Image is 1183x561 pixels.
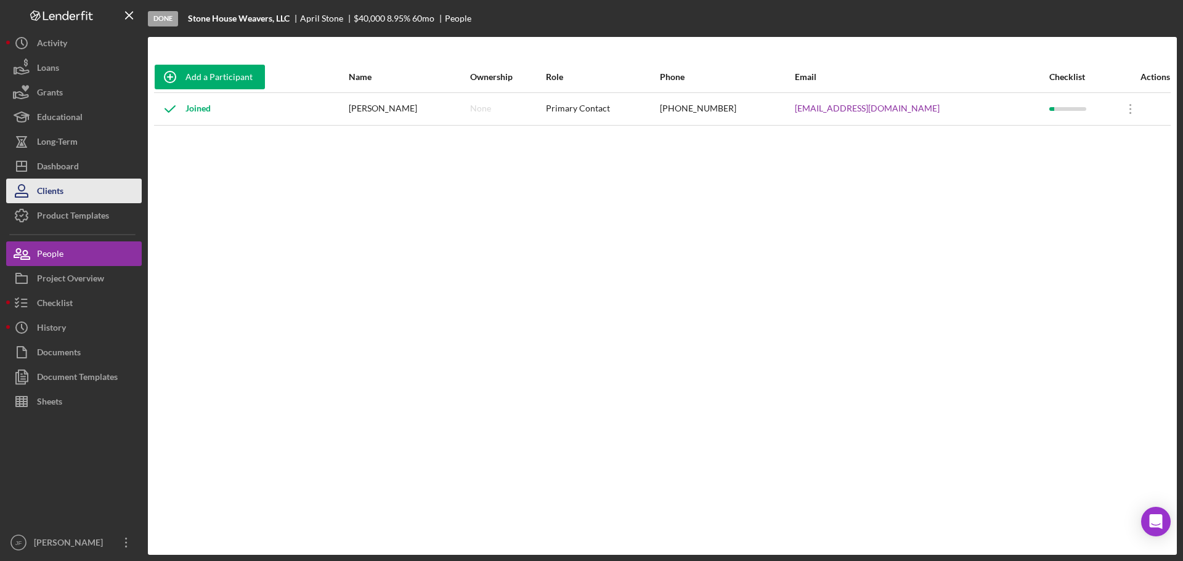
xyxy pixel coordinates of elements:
div: Dashboard [37,154,79,182]
div: Long-Term [37,129,78,157]
div: Name [349,72,469,82]
div: Role [546,72,658,82]
div: Grants [37,80,63,108]
a: [EMAIL_ADDRESS][DOMAIN_NAME] [795,103,940,113]
div: None [470,103,491,113]
div: Checklist [1049,72,1115,82]
div: Educational [37,105,83,132]
div: Activity [37,31,67,59]
div: Done [148,11,178,26]
div: Add a Participant [185,65,253,89]
button: Add a Participant [155,65,265,89]
button: Activity [6,31,142,55]
div: [PERSON_NAME] [349,94,469,124]
button: Product Templates [6,203,142,228]
div: Email [795,72,1048,82]
div: History [37,315,66,343]
b: Stone House Weavers, LLC [188,14,290,23]
button: Long-Term [6,129,142,154]
div: [PERSON_NAME] [31,530,111,558]
button: Educational [6,105,142,129]
div: Ownership [470,72,545,82]
div: Open Intercom Messenger [1141,507,1171,536]
button: Loans [6,55,142,80]
div: Clients [37,179,63,206]
div: Project Overview [37,266,104,294]
button: JF[PERSON_NAME] [6,530,142,555]
button: People [6,241,142,266]
div: April Stone [300,14,354,23]
div: 60 mo [412,14,434,23]
div: Loans [37,55,59,83]
button: Clients [6,179,142,203]
div: Phone [660,72,794,82]
button: Sheets [6,389,142,414]
text: JF [15,539,22,546]
span: $40,000 [354,13,385,23]
div: Actions [1115,72,1170,82]
button: Checklist [6,291,142,315]
div: [PHONE_NUMBER] [660,94,794,124]
div: Joined [155,94,211,124]
div: 8.95 % [387,14,410,23]
button: Document Templates [6,365,142,389]
button: Dashboard [6,154,142,179]
div: People [37,241,63,269]
div: Product Templates [37,203,109,231]
button: History [6,315,142,340]
div: Document Templates [37,365,118,392]
div: Sheets [37,389,62,417]
div: Primary Contact [546,94,658,124]
div: Documents [37,340,81,368]
button: Grants [6,80,142,105]
div: People [445,14,471,23]
div: Checklist [37,291,73,318]
button: Documents [6,340,142,365]
button: Project Overview [6,266,142,291]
